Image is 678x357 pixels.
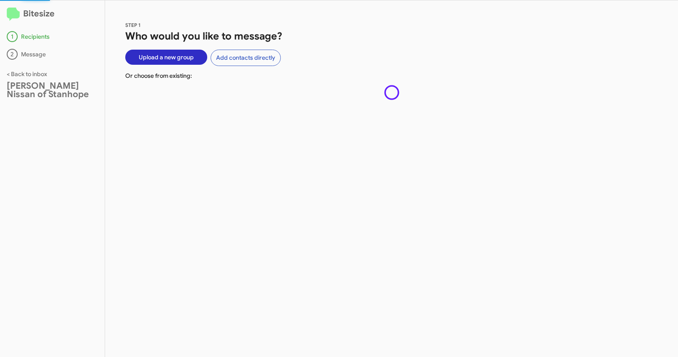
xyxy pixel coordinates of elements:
button: Upload a new group [125,50,207,65]
div: Recipients [7,31,98,42]
span: Upload a new group [139,50,194,65]
p: Or choose from existing: [125,71,658,80]
a: < Back to inbox [7,70,47,78]
h1: Who would you like to message? [125,29,658,43]
img: logo-minimal.svg [7,8,20,21]
button: Add contacts directly [211,50,281,66]
h2: Bitesize [7,7,98,21]
div: [PERSON_NAME] Nissan of Stanhope [7,82,98,98]
div: 2 [7,49,18,60]
div: 1 [7,31,18,42]
div: Message [7,49,98,60]
span: STEP 1 [125,22,141,28]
